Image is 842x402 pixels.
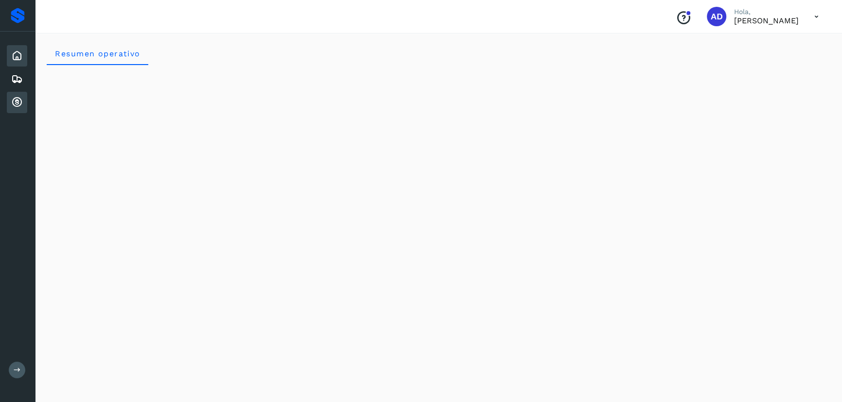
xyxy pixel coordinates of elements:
p: ALMA DELIA CASTAÑEDA MERCADO [734,16,799,25]
div: Cuentas por cobrar [7,92,27,113]
div: Inicio [7,45,27,67]
span: Resumen operativo [54,49,140,58]
div: Embarques [7,68,27,90]
p: Hola, [734,8,799,16]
